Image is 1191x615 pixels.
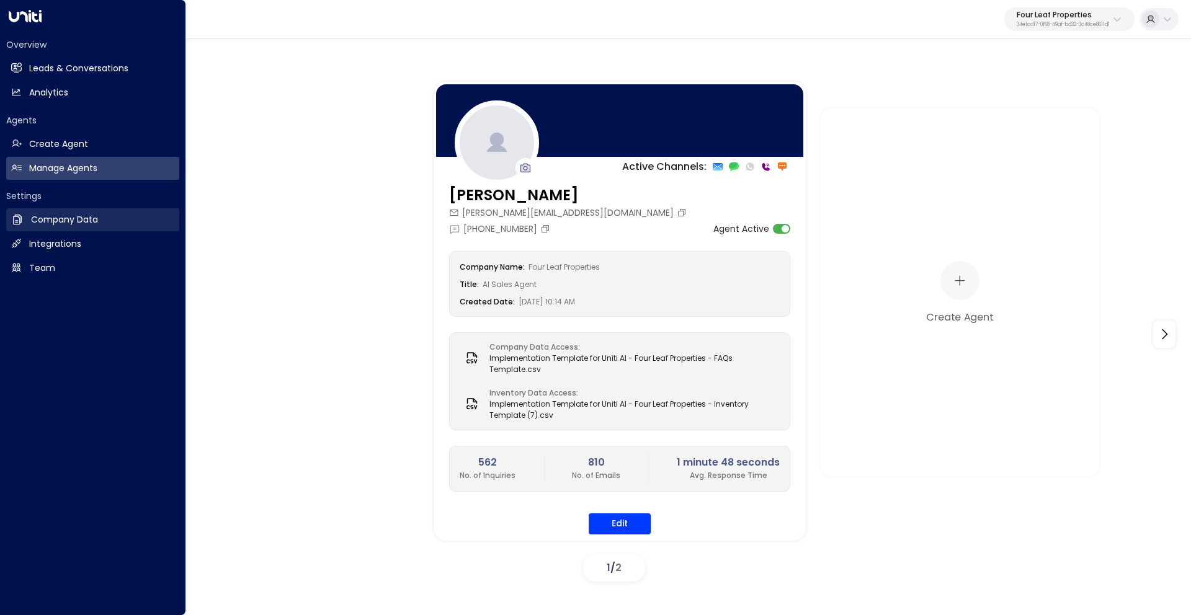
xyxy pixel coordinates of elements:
div: [PHONE_NUMBER] [449,223,553,236]
span: Implementation Template for Uniti AI - Four Leaf Properties - Inventory Template (7).csv [489,399,780,421]
div: [PERSON_NAME][EMAIL_ADDRESS][DOMAIN_NAME] [449,206,690,219]
h2: Agents [6,114,179,126]
label: Title: [460,279,479,290]
p: Active Channels: [622,159,707,174]
span: 2 [615,560,622,575]
h2: 562 [460,455,515,470]
div: / [583,554,645,582]
p: 34e1cd17-0f68-49af-bd32-3c48ce8611d1 [1017,22,1110,27]
a: Leads & Conversations [6,57,179,80]
h3: [PERSON_NAME] [449,184,690,206]
label: Company Data Access: [489,342,774,353]
span: Implementation Template for Uniti AI - Four Leaf Properties - FAQs Template.csv [489,353,780,375]
div: Create Agent [926,309,993,324]
label: Created Date: [460,296,515,307]
button: Four Leaf Properties34e1cd17-0f68-49af-bd32-3c48ce8611d1 [1004,7,1135,31]
h2: Analytics [29,86,68,99]
span: [DATE] 10:14 AM [519,296,575,307]
span: AI Sales Agent [483,279,537,290]
p: Avg. Response Time [677,470,780,481]
p: No. of Emails [572,470,620,481]
label: Inventory Data Access: [489,387,774,399]
h2: Overview [6,38,179,51]
h2: Integrations [29,237,81,250]
label: Agent Active [713,223,769,236]
h2: 1 minute 48 seconds [677,455,780,470]
h2: Leads & Conversations [29,62,128,75]
h2: Team [29,262,55,275]
button: Copy [540,224,553,234]
button: Copy [677,208,690,218]
h2: Create Agent [29,138,88,151]
a: Manage Agents [6,157,179,180]
h2: Manage Agents [29,162,97,175]
a: Integrations [6,232,179,255]
a: Analytics [6,81,179,104]
button: Edit [589,513,651,534]
span: Four Leaf Properties [529,262,600,272]
p: No. of Inquiries [460,470,515,481]
p: Four Leaf Properties [1017,11,1110,19]
a: Create Agent [6,133,179,156]
a: Company Data [6,208,179,231]
a: Team [6,257,179,280]
label: Company Name: [460,262,525,272]
span: 1 [607,560,610,575]
h2: 810 [572,455,620,470]
h2: Settings [6,190,179,202]
h2: Company Data [31,213,98,226]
